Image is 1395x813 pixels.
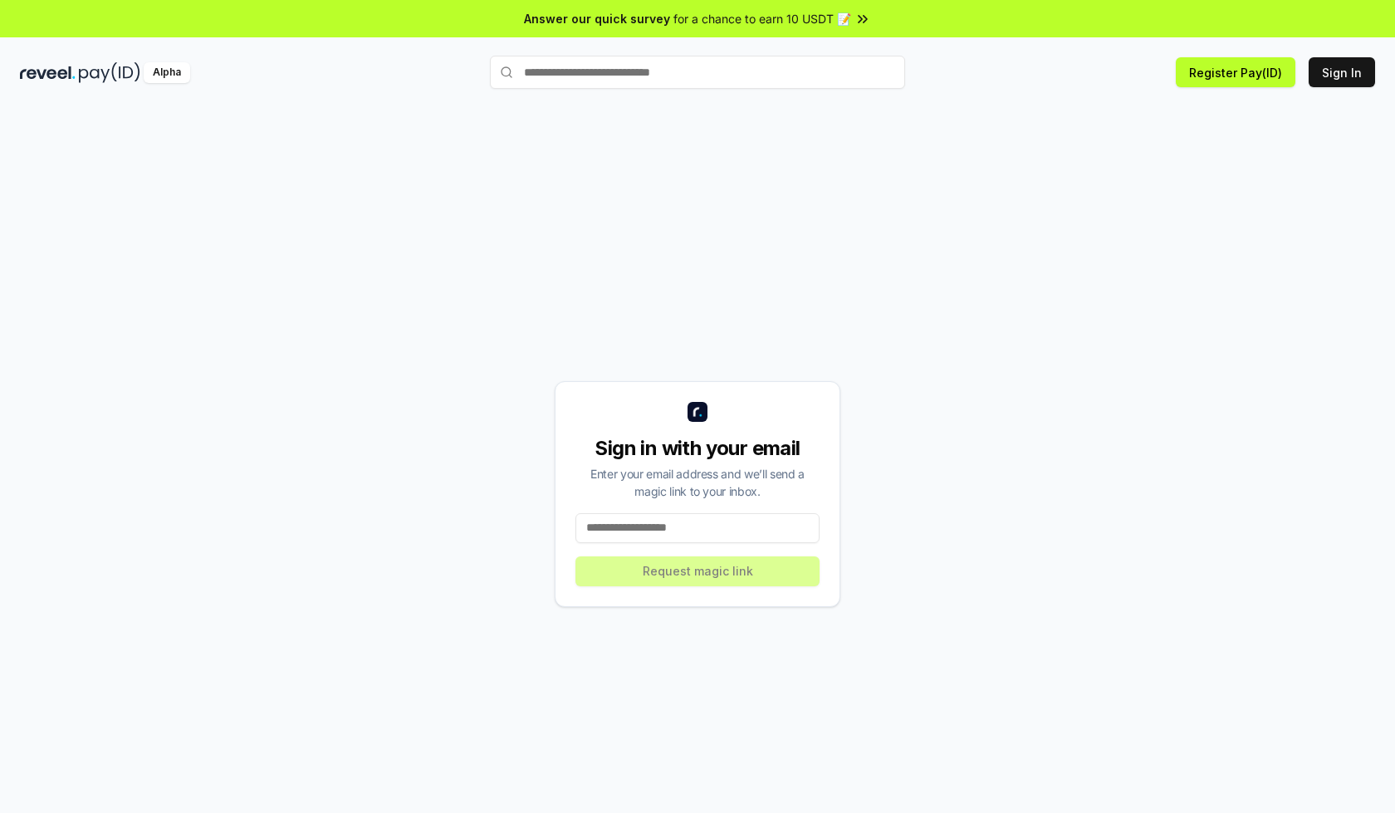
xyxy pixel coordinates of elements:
button: Register Pay(ID) [1176,57,1295,87]
button: Sign In [1309,57,1375,87]
div: Sign in with your email [575,435,820,462]
img: logo_small [688,402,707,422]
span: for a chance to earn 10 USDT 📝 [673,10,851,27]
img: reveel_dark [20,62,76,83]
img: pay_id [79,62,140,83]
span: Answer our quick survey [524,10,670,27]
div: Enter your email address and we’ll send a magic link to your inbox. [575,465,820,500]
div: Alpha [144,62,190,83]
